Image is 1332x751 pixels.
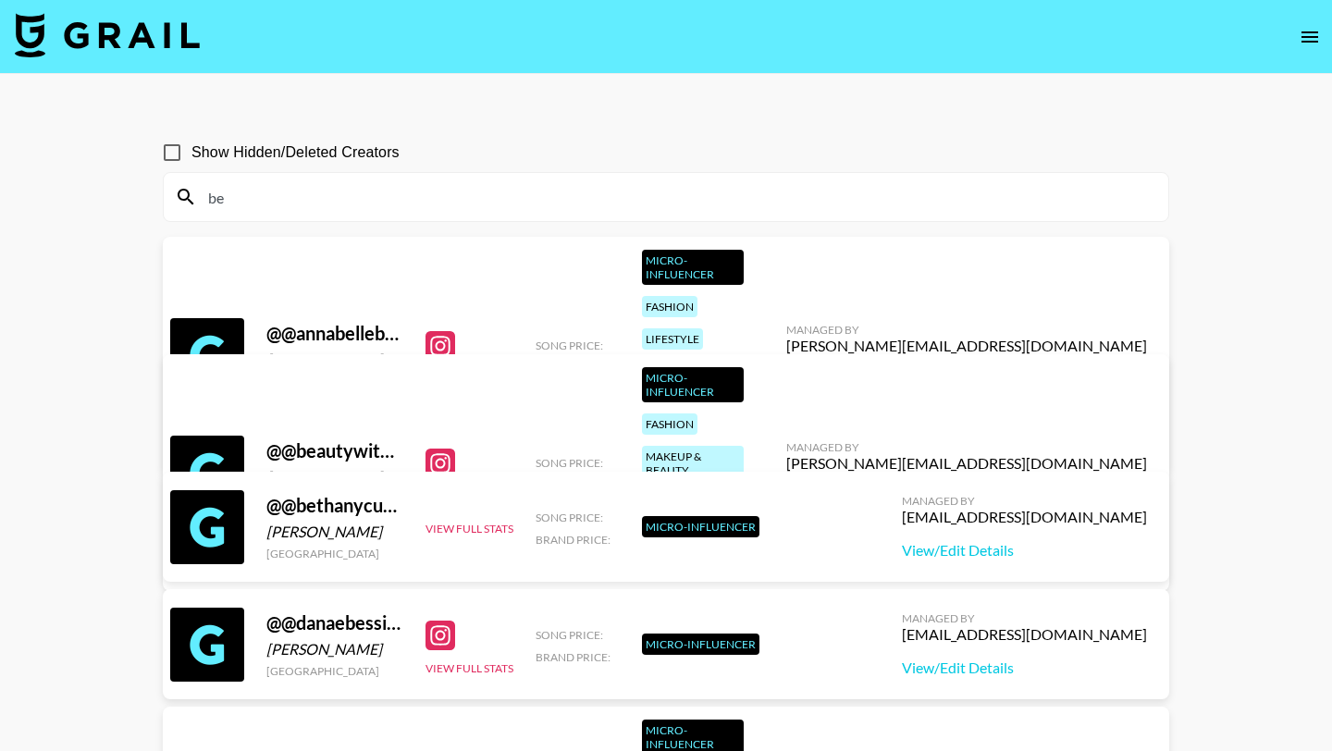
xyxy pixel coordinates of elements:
span: Song Price: [536,456,603,470]
div: [EMAIL_ADDRESS][DOMAIN_NAME] [902,508,1147,526]
div: @ @annabellebeck16 [266,322,403,345]
div: [PERSON_NAME] [266,523,403,541]
button: View Full Stats [425,661,513,675]
div: Managed By [902,611,1147,625]
div: Micro-Influencer [642,516,759,537]
div: Micro-Influencer [642,367,744,402]
div: Managed By [902,494,1147,508]
div: [PERSON_NAME] [266,468,403,486]
div: [GEOGRAPHIC_DATA] [266,664,403,678]
span: Song Price: [536,339,603,352]
div: @ @beautywithbeth1 [266,439,403,462]
div: Micro-Influencer [642,634,759,655]
a: View/Edit Details [902,659,1147,677]
span: Song Price: [536,511,603,524]
div: @ @bethanycunningham0 [266,494,403,517]
div: fashion [642,413,697,435]
div: Managed By [786,323,1147,337]
button: open drawer [1291,18,1328,55]
div: [PERSON_NAME][EMAIL_ADDRESS][DOMAIN_NAME] [786,454,1147,473]
div: Micro-Influencer [642,250,744,285]
a: View/Edit Details [902,541,1147,560]
div: [PERSON_NAME] [266,351,403,369]
div: Managed By [786,440,1147,454]
div: [PERSON_NAME][EMAIL_ADDRESS][DOMAIN_NAME] [786,337,1147,355]
input: Search by User Name [197,182,1157,212]
div: [EMAIL_ADDRESS][DOMAIN_NAME] [902,625,1147,644]
div: fashion [642,296,697,317]
img: Grail Talent [15,13,200,57]
span: Brand Price: [536,533,610,547]
div: [GEOGRAPHIC_DATA] [266,547,403,560]
div: makeup & beauty [642,446,744,481]
div: lifestyle [642,328,703,350]
div: [PERSON_NAME] [266,640,403,659]
div: @ @danaebessin29 [266,611,403,634]
span: Song Price: [536,628,603,642]
button: View Full Stats [425,522,513,536]
span: Show Hidden/Deleted Creators [191,142,400,164]
span: Brand Price: [536,650,610,664]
